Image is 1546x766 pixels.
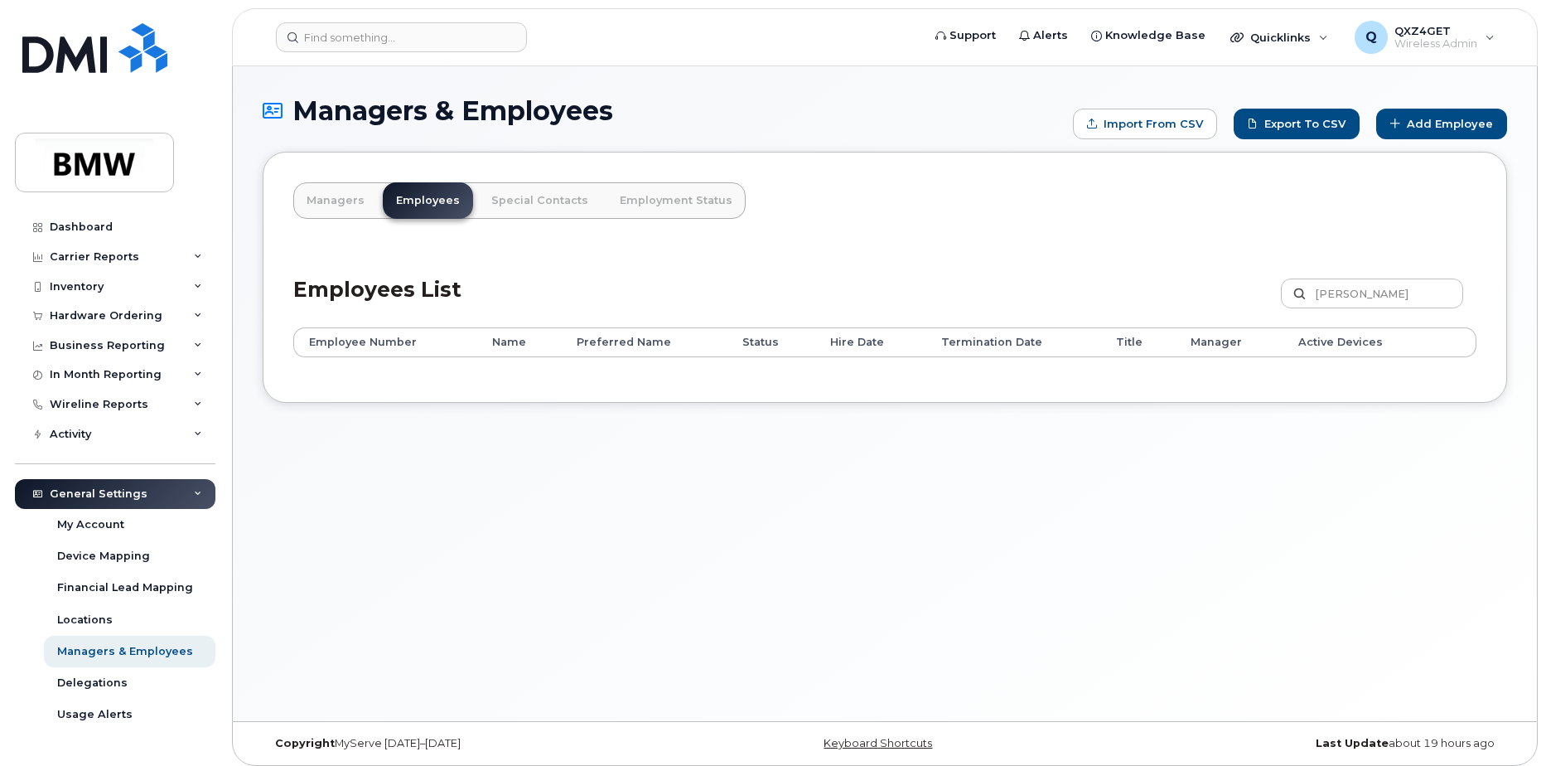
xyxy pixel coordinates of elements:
[1176,327,1283,357] th: Manager
[263,96,1065,125] h1: Managers & Employees
[1092,737,1507,750] div: about 19 hours ago
[1474,694,1534,754] iframe: Messenger Launcher
[815,327,926,357] th: Hire Date
[1101,327,1176,357] th: Title
[562,327,727,357] th: Preferred Name
[727,327,815,357] th: Status
[1073,109,1217,139] form: Import from CSV
[275,737,335,749] strong: Copyright
[1283,327,1435,357] th: Active Devices
[1234,109,1360,139] a: Export to CSV
[824,737,932,749] a: Keyboard Shortcuts
[478,182,601,219] a: Special Contacts
[293,279,461,327] h2: Employees List
[477,327,562,357] th: Name
[1316,737,1389,749] strong: Last Update
[293,182,378,219] a: Managers
[293,327,477,357] th: Employee Number
[926,327,1100,357] th: Termination Date
[383,182,473,219] a: Employees
[1376,109,1507,139] a: Add Employee
[606,182,746,219] a: Employment Status
[263,737,678,750] div: MyServe [DATE]–[DATE]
